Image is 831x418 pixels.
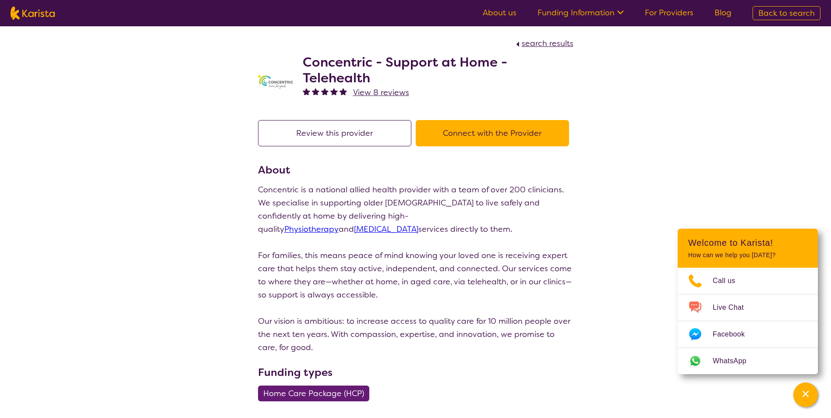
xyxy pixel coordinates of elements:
[321,88,329,95] img: fullstar
[312,88,319,95] img: fullstar
[645,7,693,18] a: For Providers
[11,7,55,20] img: Karista logo
[514,38,573,49] a: search results
[284,224,339,234] a: Physiotherapy
[330,88,338,95] img: fullstar
[258,128,416,138] a: Review this provider
[678,229,818,374] div: Channel Menu
[303,88,310,95] img: fullstar
[483,7,516,18] a: About us
[713,301,754,314] span: Live Chat
[258,250,572,300] span: For families, this means peace of mind knowing your loved one is receiving expert care that helps...
[713,354,757,368] span: WhatsApp
[258,75,293,89] img: h3dfvoetcbe6d57qsjjs.png
[258,162,573,178] h3: About
[678,268,818,374] ul: Choose channel
[758,8,815,18] span: Back to search
[753,6,820,20] a: Back to search
[522,38,573,49] span: search results
[713,274,746,287] span: Call us
[303,54,573,86] h2: Concentric - Support at Home - Telehealth
[713,328,755,341] span: Facebook
[678,348,818,374] a: Web link opens in a new tab.
[688,237,807,248] h2: Welcome to Karista!
[258,316,570,353] span: Our vision is ambitious: to increase access to quality care for 10 million people over the next t...
[688,252,807,259] p: How can we help you [DATE]?
[416,128,573,138] a: Connect with the Provider
[353,87,409,98] span: View 8 reviews
[339,88,347,95] img: fullstar
[537,7,624,18] a: Funding Information
[793,383,818,407] button: Channel Menu
[258,388,375,399] a: Home Care Package (HCP)
[263,386,364,401] span: Home Care Package (HCP)
[714,7,732,18] a: Blog
[258,365,573,380] h3: Funding types
[354,224,418,234] a: [MEDICAL_DATA]
[258,120,411,146] button: Review this provider
[353,86,409,99] a: View 8 reviews
[258,184,564,234] span: Concentric is a national allied health provider with a team of over 200 clinicians. We specialise...
[416,120,569,146] button: Connect with the Provider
